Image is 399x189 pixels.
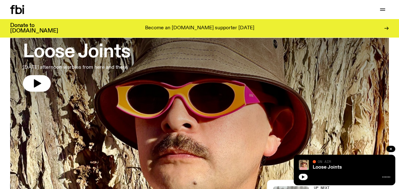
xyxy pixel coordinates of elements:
[145,25,254,31] p: Become an [DOMAIN_NAME] supporter [DATE]
[10,23,58,34] h3: Donate to [DOMAIN_NAME]
[313,165,342,170] a: Loose Joints
[23,29,130,92] a: Loose Joints[DATE] afternoon warbles from here and there
[23,43,130,61] h3: Loose Joints
[23,64,130,71] p: [DATE] afternoon warbles from here and there
[318,159,331,164] span: On Air
[299,160,309,170] img: Tyson stands in front of a paperbark tree wearing orange sunglasses, a suede bucket hat and a pin...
